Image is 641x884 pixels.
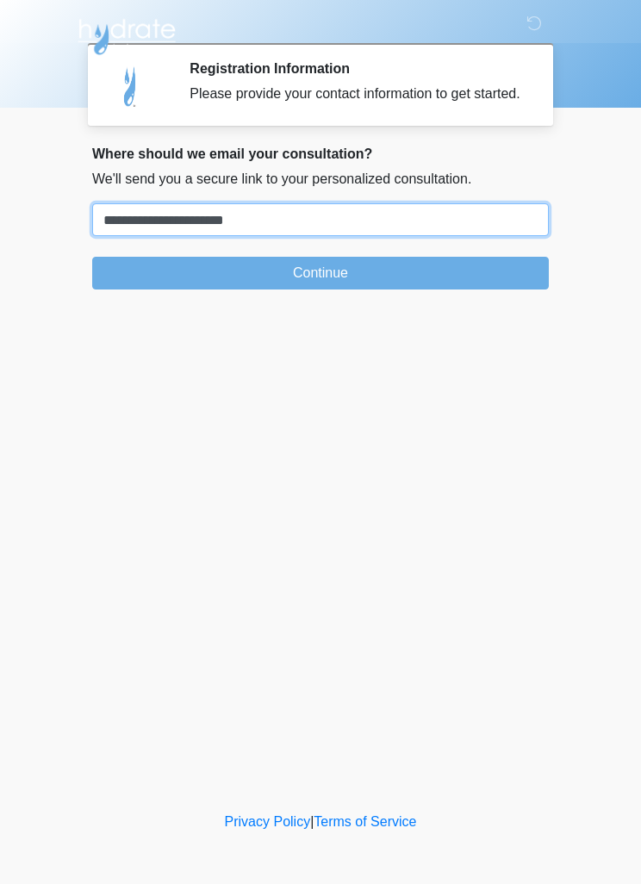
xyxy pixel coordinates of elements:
[105,60,157,112] img: Agent Avatar
[75,13,178,56] img: Hydrate IV Bar - Scottsdale Logo
[225,814,311,829] a: Privacy Policy
[310,814,314,829] a: |
[92,146,549,162] h2: Where should we email your consultation?
[190,84,523,104] div: Please provide your contact information to get started.
[92,257,549,289] button: Continue
[92,169,549,190] p: We'll send you a secure link to your personalized consultation.
[314,814,416,829] a: Terms of Service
